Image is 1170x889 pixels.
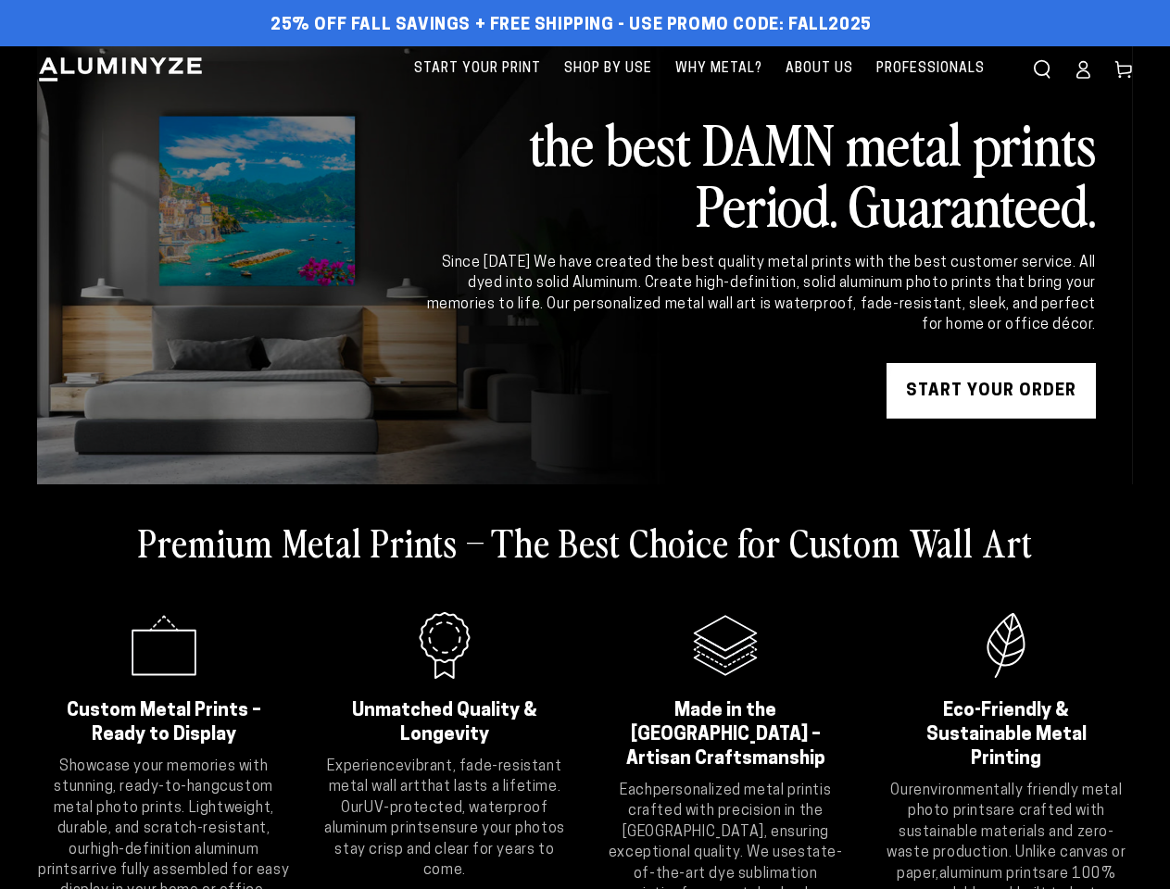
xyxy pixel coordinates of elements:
h2: Premium Metal Prints – The Best Choice for Custom Wall Art [138,518,1033,566]
div: Since [DATE] We have created the best quality metal prints with the best customer service. All dy... [423,253,1096,336]
span: Shop By Use [564,57,652,81]
span: About Us [786,57,853,81]
strong: vibrant, fade-resistant metal wall art [329,759,562,795]
h2: Unmatched Quality & Longevity [341,699,547,747]
a: About Us [776,46,862,92]
span: Professionals [876,57,985,81]
h2: Made in the [GEOGRAPHIC_DATA] – Artisan Craftsmanship [623,699,829,771]
span: Start Your Print [414,57,541,81]
strong: environmentally friendly metal photo prints [908,783,1122,819]
h2: Custom Metal Prints – Ready to Display [60,699,267,747]
h2: Eco-Friendly & Sustainable Metal Printing [903,699,1110,771]
span: Why Metal? [675,57,762,81]
img: Aluminyze [37,56,204,83]
span: 25% off FALL Savings + Free Shipping - Use Promo Code: FALL2025 [270,16,872,36]
strong: UV-protected, waterproof aluminum prints [324,801,548,836]
strong: custom metal photo prints [54,780,273,815]
a: START YOUR Order [887,363,1096,419]
p: Experience that lasts a lifetime. Our ensure your photos stay crisp and clear for years to come. [318,757,571,881]
strong: high-definition aluminum prints [38,843,258,878]
a: Professionals [867,46,994,92]
a: Start Your Print [405,46,550,92]
summary: Search our site [1022,49,1063,90]
a: Why Metal? [666,46,772,92]
a: Shop By Use [555,46,661,92]
strong: aluminum prints [939,867,1047,882]
strong: personalized metal print [653,783,820,798]
h2: the best DAMN metal prints Period. Guaranteed. [423,112,1096,234]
